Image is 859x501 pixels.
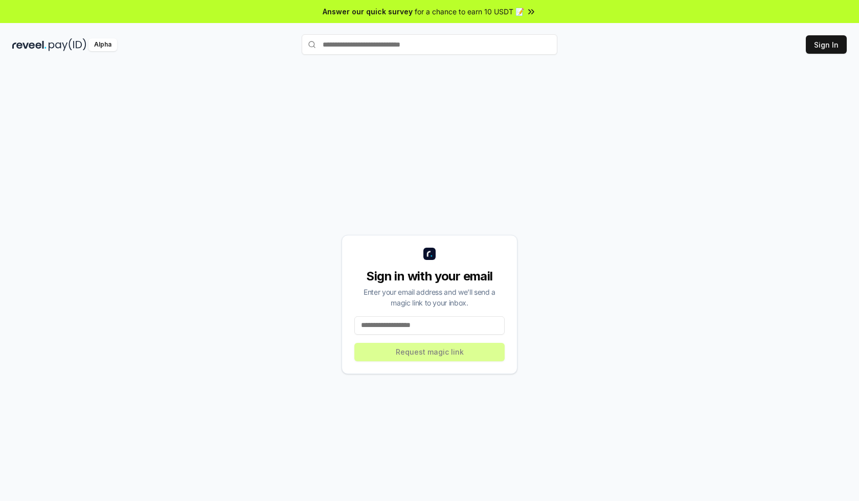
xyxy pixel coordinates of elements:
[49,38,86,51] img: pay_id
[323,6,413,17] span: Answer our quick survey
[415,6,524,17] span: for a chance to earn 10 USDT 📝
[354,287,505,308] div: Enter your email address and we’ll send a magic link to your inbox.
[354,268,505,285] div: Sign in with your email
[423,248,436,260] img: logo_small
[806,35,847,54] button: Sign In
[88,38,117,51] div: Alpha
[12,38,47,51] img: reveel_dark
